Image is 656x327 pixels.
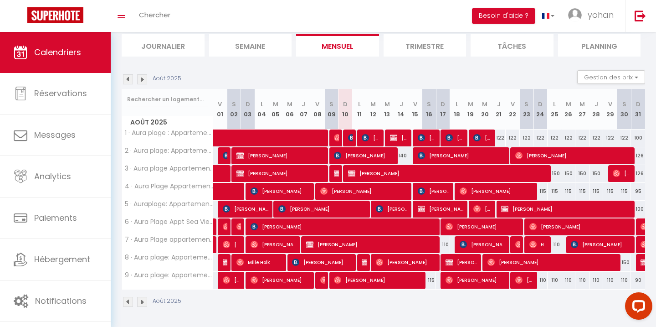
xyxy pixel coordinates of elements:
span: [PERSON_NAME] [334,271,423,289]
span: Paiements [34,212,77,223]
th: 20 [478,89,492,130]
span: [PERSON_NAME] [418,200,465,218]
div: 126 [631,147,645,164]
abbr: M [482,100,487,109]
abbr: L [261,100,263,109]
th: 24 [533,89,548,130]
div: 110 [561,272,575,289]
abbr: M [287,100,292,109]
span: Hébergement [34,254,90,265]
span: [PERSON_NAME] [334,147,395,164]
span: Mille Holk [236,254,283,271]
th: 14 [394,89,408,130]
div: 115 [422,272,436,289]
abbr: S [232,100,236,109]
div: 115 [589,183,604,200]
span: Analytics [34,171,71,182]
th: 11 [352,89,366,130]
abbr: D [441,100,445,109]
th: 07 [297,89,311,130]
div: 115 [617,183,631,200]
span: [PERSON_NAME] [251,182,312,200]
span: [PERSON_NAME] [320,271,325,289]
span: [DATE][PERSON_NAME] [446,129,464,146]
abbr: V [511,100,515,109]
th: 02 [227,89,241,130]
span: 6 · Aura Plage Appt Sea View 40m² [123,218,215,225]
div: 100 [631,201,645,218]
span: [PERSON_NAME] [334,129,338,146]
th: 17 [436,89,450,130]
th: 21 [492,89,506,130]
span: [PERSON_NAME] [446,218,521,235]
span: [PERSON_NAME] [348,165,550,182]
img: logout [635,10,646,21]
div: 100 [631,130,645,146]
p: Août 2025 [153,74,181,83]
div: 122 [520,130,534,146]
div: 115 [533,183,548,200]
span: [PERSON_NAME] et [PERSON_NAME] [446,254,478,271]
abbr: D [343,100,348,109]
span: yohan [588,9,614,21]
button: Gestion des prix [577,70,645,84]
div: 115 [603,183,617,200]
abbr: L [456,100,458,109]
span: [PERSON_NAME] [236,165,326,182]
th: 13 [380,89,395,130]
abbr: J [497,100,501,109]
span: [PERSON_NAME] [613,165,631,182]
th: 28 [589,89,604,130]
span: [PERSON_NAME] [223,254,227,271]
span: [PERSON_NAME] [473,129,492,146]
span: [PERSON_NAME] [515,236,520,253]
span: [PERSON_NAME] [223,200,270,218]
span: [PERSON_NAME] [251,271,312,289]
abbr: M [579,100,585,109]
span: 9 · Aura plage: Appartement Sunset [123,272,215,279]
th: 19 [464,89,478,130]
li: Planning [558,34,641,57]
th: 18 [450,89,464,130]
span: [PERSON_NAME] [376,200,409,218]
span: [PERSON_NAME] [487,254,619,271]
span: [PERSON_NAME] [460,182,535,200]
span: [PERSON_NAME] [501,200,633,218]
div: 122 [492,130,506,146]
abbr: D [538,100,543,109]
span: [PERSON_NAME] [446,271,507,289]
div: 110 [575,272,589,289]
div: 115 [548,183,562,200]
div: 110 [548,236,562,253]
span: [PERSON_NAME] [292,254,353,271]
span: [PERSON_NAME] [334,165,338,182]
th: 15 [408,89,422,130]
div: 110 [533,272,548,289]
span: [PERSON_NAME] [251,218,439,235]
span: [PERSON_NAME] [418,147,507,164]
div: 150 [561,165,575,182]
input: Rechercher un logement... [127,91,208,108]
th: 05 [269,89,283,130]
abbr: S [524,100,528,109]
abbr: V [608,100,612,109]
div: 122 [506,130,520,146]
div: 115 [575,183,589,200]
span: 2 · Aura plage: Appartement Sunrise [123,147,215,154]
span: [PERSON_NAME] [571,236,632,253]
span: 1 · Aura plage : Appartement neuf : SUN [123,130,215,136]
div: 110 [603,272,617,289]
div: 115 [561,183,575,200]
div: 150 [548,165,562,182]
div: 110 [589,272,604,289]
span: Calendriers [34,47,81,58]
li: Trimestre [384,34,466,57]
abbr: J [302,100,305,109]
span: [PERSON_NAME] [236,147,326,164]
span: [PERSON_NAME] [515,271,534,289]
div: 150 [617,254,631,271]
abbr: D [246,100,250,109]
span: Chercher [139,10,170,20]
abbr: M [370,100,376,109]
span: [PERSON_NAME] [362,254,366,271]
